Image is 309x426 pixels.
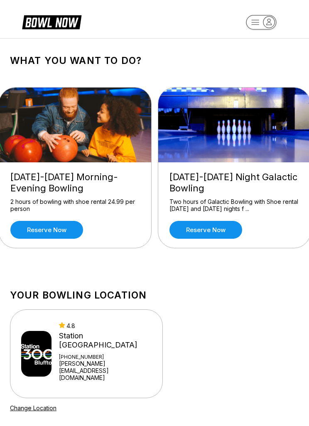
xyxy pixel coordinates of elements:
[10,404,56,411] a: Change Location
[10,171,140,194] div: [DATE]-[DATE] Morning-Evening Bowling
[59,360,153,381] a: [PERSON_NAME][EMAIL_ADDRESS][DOMAIN_NAME]
[10,55,299,66] h1: What you want to do?
[59,354,153,360] div: [PHONE_NUMBER]
[169,171,299,194] div: [DATE]-[DATE] Night Galactic Bowling
[21,331,51,377] img: Station 300 Bluffton
[169,198,299,213] div: Two hours of Galactic Bowling with Shoe rental [DATE] and [DATE] nights f ...
[59,322,153,329] div: 4.8
[10,289,299,301] h1: Your bowling location
[59,331,153,350] div: Station [GEOGRAPHIC_DATA]
[10,221,83,239] a: Reserve now
[169,221,242,239] a: Reserve now
[10,198,140,213] div: 2 hours of bowling with shoe rental 24.99 per person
